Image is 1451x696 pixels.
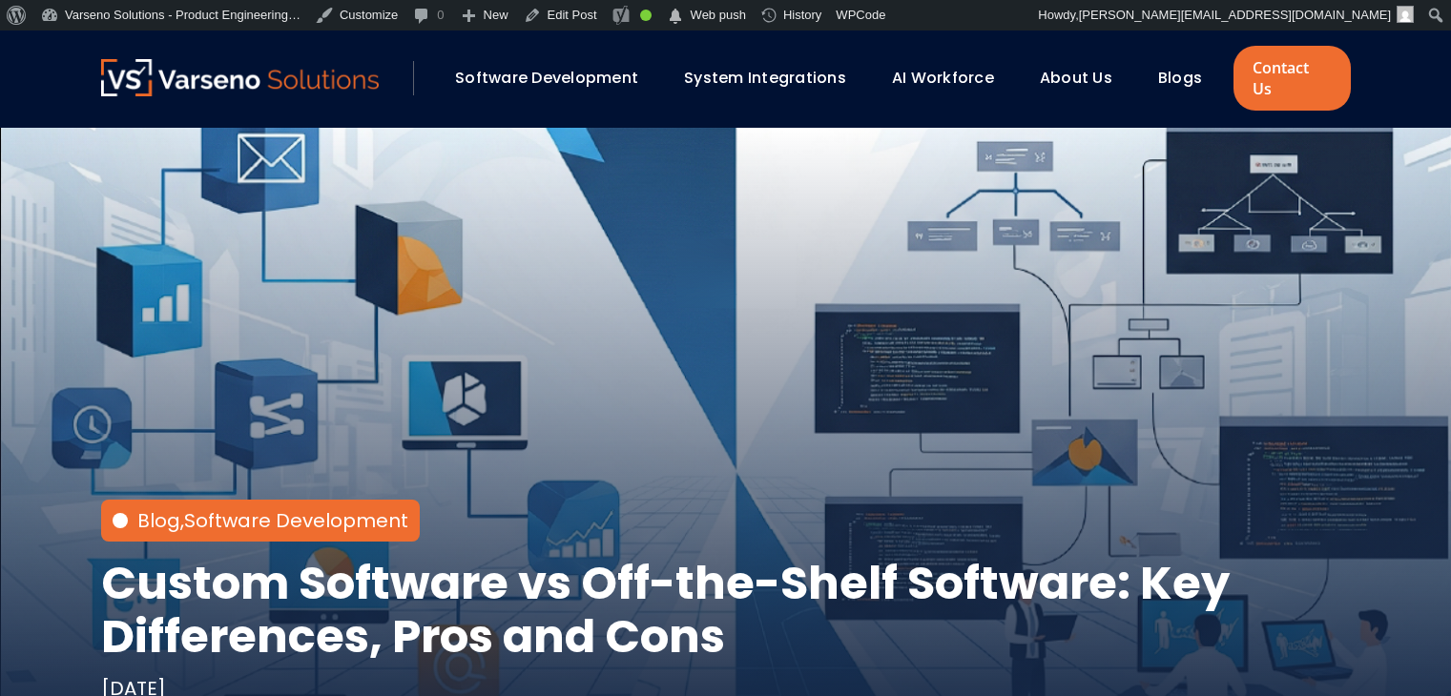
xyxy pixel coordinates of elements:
[882,62,1021,94] div: AI Workforce
[892,67,994,89] a: AI Workforce
[1040,67,1112,89] a: About Us
[455,67,638,89] a: Software Development
[137,507,180,534] a: Blog
[1149,62,1229,94] div: Blogs
[101,59,380,97] a: Varseno Solutions – Product Engineering & IT Services
[1030,62,1139,94] div: About Us
[101,59,380,96] img: Varseno Solutions – Product Engineering & IT Services
[666,3,685,30] span: 
[640,10,652,21] div: Good
[101,557,1351,664] h1: Custom Software vs Off-the-Shelf Software: Key Differences, Pros and Cons
[674,62,873,94] div: System Integrations
[184,507,408,534] a: Software Development
[446,62,665,94] div: Software Development
[1079,8,1391,22] span: [PERSON_NAME][EMAIL_ADDRESS][DOMAIN_NAME]
[1233,46,1350,111] a: Contact Us
[684,67,846,89] a: System Integrations
[137,507,408,534] div: ,
[1158,67,1202,89] a: Blogs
